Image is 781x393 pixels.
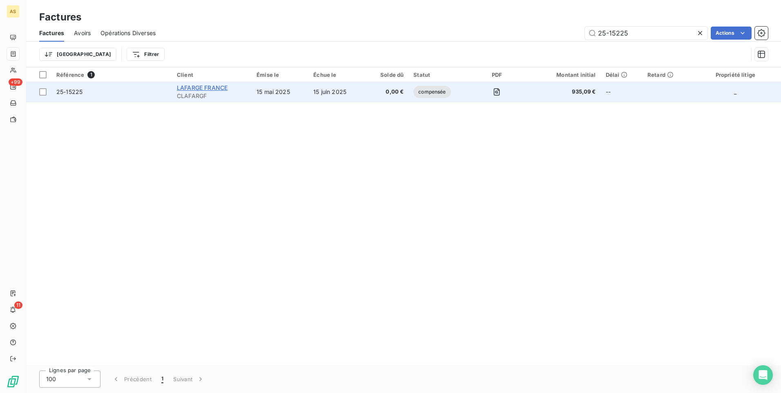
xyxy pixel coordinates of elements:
[7,5,20,18] div: AS
[753,365,773,385] div: Open Intercom Messenger
[734,88,736,95] span: _
[313,71,360,78] div: Échue le
[528,71,596,78] div: Montant initial
[39,10,81,25] h3: Factures
[711,27,752,40] button: Actions
[601,82,643,102] td: --
[475,71,518,78] div: PDF
[168,371,210,388] button: Suivant
[87,71,95,78] span: 1
[413,86,451,98] span: compensée
[161,375,163,383] span: 1
[56,71,84,78] span: Référence
[606,71,638,78] div: Délai
[56,88,83,95] span: 25-15225
[695,71,776,78] div: Propriété litige
[39,48,116,61] button: [GEOGRAPHIC_DATA]
[177,92,247,100] span: CLAFARGF
[585,27,707,40] input: Rechercher
[413,71,466,78] div: Statut
[46,375,56,383] span: 100
[7,375,20,388] img: Logo LeanPay
[74,29,91,37] span: Avoirs
[39,29,64,37] span: Factures
[177,84,228,91] span: LAFARGE FRANCE
[257,71,303,78] div: Émise le
[177,71,247,78] div: Client
[14,301,22,309] span: 11
[252,82,308,102] td: 15 mai 2025
[647,71,685,78] div: Retard
[127,48,164,61] button: Filtrer
[370,88,404,96] span: 0,00 €
[308,82,365,102] td: 15 juin 2025
[528,88,596,96] span: 935,09 €
[370,71,404,78] div: Solde dû
[9,78,22,86] span: +99
[100,29,156,37] span: Opérations Diverses
[156,371,168,388] button: 1
[107,371,156,388] button: Précédent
